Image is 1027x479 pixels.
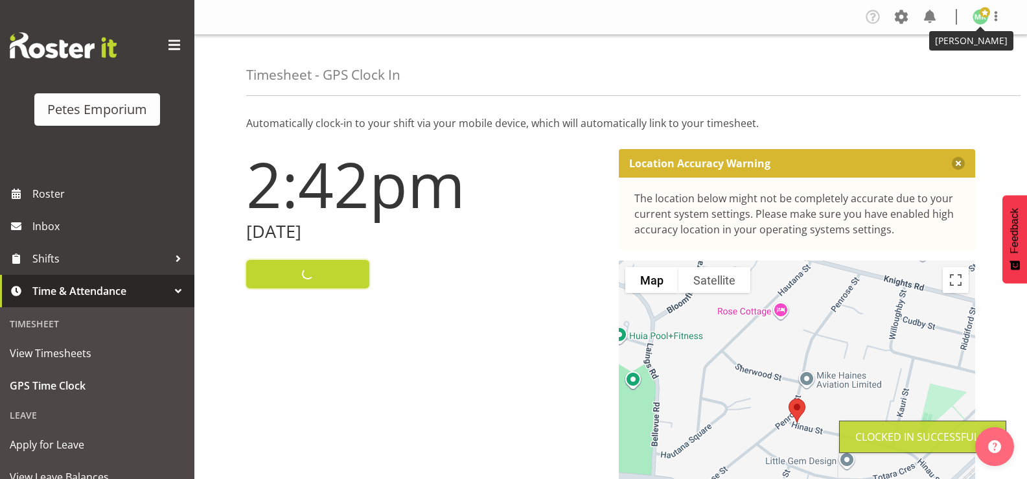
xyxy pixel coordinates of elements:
[625,267,678,293] button: Show street map
[47,100,147,119] div: Petes Emporium
[246,149,603,219] h1: 2:42pm
[678,267,750,293] button: Show satellite imagery
[629,157,770,170] p: Location Accuracy Warning
[32,281,168,301] span: Time & Attendance
[246,115,975,131] p: Automatically clock-in to your shift via your mobile device, which will automatically link to you...
[3,337,191,369] a: View Timesheets
[3,428,191,461] a: Apply for Leave
[10,344,185,363] span: View Timesheets
[246,67,400,82] h4: Timesheet - GPS Clock In
[32,184,188,204] span: Roster
[10,435,185,454] span: Apply for Leave
[855,429,990,445] div: Clocked in Successfully
[3,310,191,337] div: Timesheet
[3,402,191,428] div: Leave
[1009,208,1021,253] span: Feedback
[10,376,185,395] span: GPS Time Clock
[10,32,117,58] img: Rosterit website logo
[973,9,988,25] img: melanie-richardson713.jpg
[988,440,1001,453] img: help-xxl-2.png
[32,216,188,236] span: Inbox
[32,249,168,268] span: Shifts
[634,191,960,237] div: The location below might not be completely accurate due to your current system settings. Please m...
[1002,195,1027,283] button: Feedback - Show survey
[246,222,603,242] h2: [DATE]
[943,267,969,293] button: Toggle fullscreen view
[3,369,191,402] a: GPS Time Clock
[952,157,965,170] button: Close message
